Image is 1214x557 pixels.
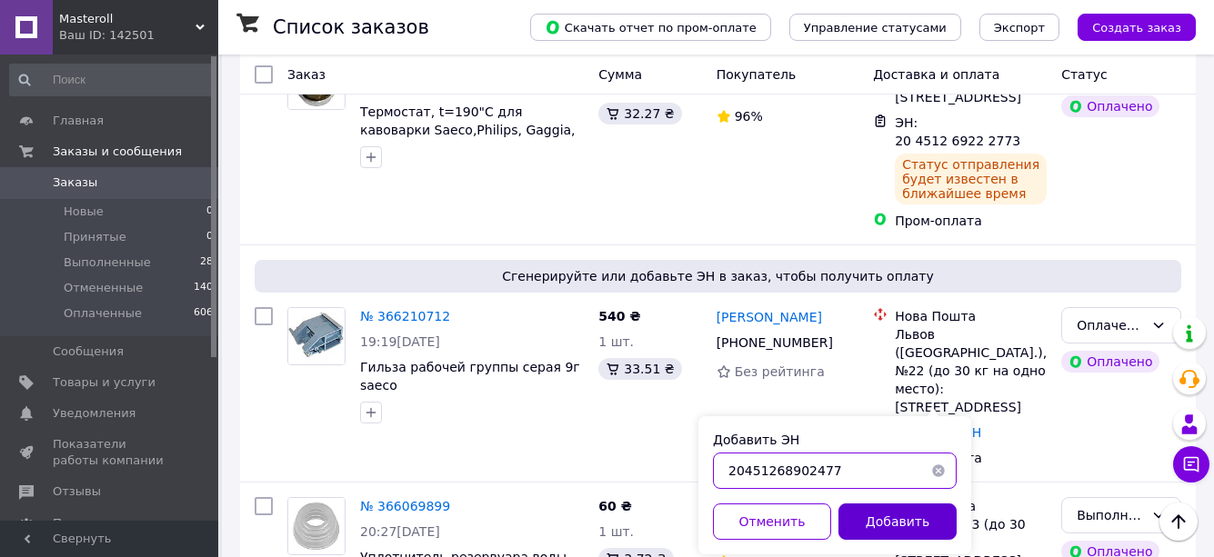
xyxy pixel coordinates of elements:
div: Ваш ID: 142501 [59,27,218,44]
span: 19:19[DATE] [360,334,440,349]
span: Отзывы [53,483,101,500]
div: Нова Пошта [895,307,1047,325]
button: Очистить [920,453,957,489]
h1: Список заказов [273,16,429,38]
span: Статус [1061,67,1108,82]
button: Управление статусами [789,14,961,41]
button: Отменить [713,503,831,540]
span: Сгенерируйте или добавьте ЭН в заказ, чтобы получить оплату [262,267,1174,285]
div: Львов ([GEOGRAPHIC_DATA].), №22 (до 30 кг на одно место): [STREET_ADDRESS] [895,325,1047,416]
a: № 366210712 [360,309,450,323]
span: Скачать отчет по пром-оплате [545,19,757,35]
a: № 366069899 [360,499,450,513]
div: Выполнен [1077,505,1144,525]
a: Термостат, t=190"С для кавоварки Saeco,Philips, Gaggia, [360,104,576,137]
span: Экспорт [994,21,1045,35]
span: 96% [735,109,763,124]
a: Гильза рабочей группы серая 9г saeco [360,360,580,393]
button: Наверх [1159,502,1198,541]
span: Отмененные [64,280,143,296]
span: 0 [206,229,213,245]
button: Добавить [838,503,957,540]
div: Статус отправления будет известен в ближайшее время [895,154,1047,204]
button: Скачать отчет по пром-оплате [530,14,771,41]
span: Доставка и оплата [873,67,999,82]
span: 20:27[DATE] [360,524,440,539]
img: Фото товару [288,308,345,364]
span: Без рейтинга [735,364,825,379]
div: 32.27 ₴ [598,103,681,124]
span: Новые [64,204,104,220]
label: Добавить ЭН [713,433,799,447]
span: Покупатель [717,67,797,82]
span: 0 [206,204,213,220]
span: 540 ₴ [598,309,640,323]
span: Создать заказ [1092,21,1181,35]
span: Masteroll [59,11,196,27]
a: Фото товару [287,497,346,555]
span: Сумма [598,67,642,82]
span: 140 [194,280,213,296]
span: 1 шт. [598,334,634,349]
button: Экспорт [979,14,1059,41]
a: Создать заказ [1059,19,1196,34]
button: Чат с покупателем [1173,446,1209,482]
div: Оплачено [1061,351,1159,373]
button: Создать заказ [1078,14,1196,41]
a: Фото товару [287,307,346,365]
span: Выполненные [64,254,151,271]
span: Главная [53,113,104,129]
span: Сообщения [53,343,124,360]
span: 1 шт. [598,524,634,539]
div: Оплаченный [1077,315,1144,335]
a: [PERSON_NAME] [717,308,822,326]
span: Оплаченные [64,305,142,322]
span: ЭН: 20 4512 6922 2773 [895,115,1020,148]
span: Принятые [64,229,126,245]
span: 60 ₴ [598,499,631,513]
div: Пром-оплата [895,212,1047,230]
div: [PHONE_NUMBER] [713,330,837,355]
span: Товары и услуги [53,374,156,391]
span: Уведомления [53,405,135,422]
img: Фото товару [288,498,345,554]
span: Покупатели [53,515,127,532]
span: Показатели работы компании [53,436,168,469]
span: Управление статусами [804,21,947,35]
span: Заказы и сообщения [53,144,182,160]
span: 28 [200,254,213,271]
input: Поиск [9,64,215,96]
div: Оплачено [1061,95,1159,117]
span: Заказы [53,174,97,191]
span: Заказ [287,67,326,82]
div: 33.51 ₴ [598,358,681,380]
span: 606 [194,305,213,322]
